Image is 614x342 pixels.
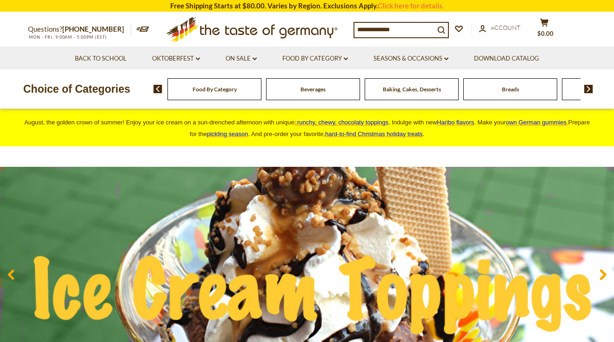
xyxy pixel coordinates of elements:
a: Oktoberfest [152,54,200,64]
a: Account [479,23,521,33]
a: crunchy, chewy, chocolaty toppings [294,119,388,126]
a: Food By Category [282,54,348,64]
a: Breads [502,86,519,93]
a: Download Catalog [474,54,539,64]
a: On Sale [226,54,257,64]
a: Back to School [75,54,127,64]
span: own German gummies [506,119,567,126]
a: Haribo flavors [437,119,474,126]
span: Account [491,24,521,31]
a: own German gummies. [506,119,568,126]
a: pickling season [207,130,248,137]
a: hard-to-find Christmas holiday treats [325,130,423,137]
span: . [325,130,424,137]
a: Beverages [300,86,326,93]
a: Seasons & Occasions [374,54,448,64]
a: Click here for details. [378,1,444,10]
span: $0.00 [537,30,554,37]
a: Baking, Cakes, Desserts [383,86,441,93]
p: Questions? [28,23,131,35]
span: runchy, chewy, chocolaty toppings [297,119,388,126]
a: Food By Category [193,86,237,93]
img: previous arrow [153,85,162,93]
span: August, the golden crown of summer! Enjoy your ice cream on a sun-drenched afternoon with unique ... [24,119,590,137]
img: next arrow [584,85,593,93]
button: $0.00 [530,18,558,41]
a: [PHONE_NUMBER] [62,25,124,33]
span: MON - FRI, 9:00AM - 5:00PM (EST) [28,34,107,40]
